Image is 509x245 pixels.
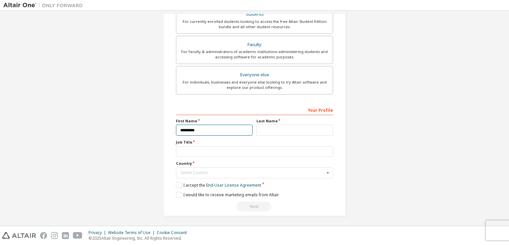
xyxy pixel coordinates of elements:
div: For faculty & administrators of academic institutions administering students and accessing softwa... [180,49,329,60]
label: I would like to receive marketing emails from Altair [176,192,279,198]
div: Read and acccept EULA to continue [176,202,333,212]
img: youtube.svg [73,232,83,239]
div: For currently enrolled students looking to access the free Altair Student Edition bundle and all ... [180,19,329,30]
div: Faculty [180,40,329,49]
label: Job Title [176,140,333,145]
label: First Name [176,118,253,124]
img: linkedin.svg [62,232,69,239]
img: altair_logo.svg [2,232,36,239]
label: Country [176,161,333,166]
div: For individuals, businesses and everyone else looking to try Altair software and explore our prod... [180,80,329,90]
img: instagram.svg [51,232,58,239]
div: Select Country [181,171,325,175]
div: Everyone else [180,70,329,80]
div: Website Terms of Use [108,230,157,235]
div: Privacy [88,230,108,235]
img: Altair One [3,2,86,9]
a: End-User License Agreement [206,182,261,188]
div: Cookie Consent [157,230,191,235]
label: Last Name [256,118,333,124]
label: I accept the [176,182,261,188]
div: Students [180,10,329,19]
p: © 2025 Altair Engineering, Inc. All Rights Reserved. [88,235,191,241]
div: Your Profile [176,104,333,115]
img: facebook.svg [40,232,47,239]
